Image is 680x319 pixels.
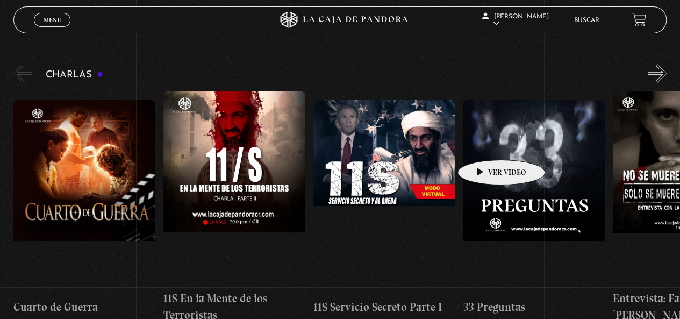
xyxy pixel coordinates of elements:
h3: Charlas [46,70,103,80]
h4: Cuarto de Guerra [13,299,155,316]
h4: 11S Servicio Secreto Parte I [313,299,455,316]
span: [PERSON_NAME] [482,13,549,27]
span: Menu [44,17,61,23]
h4: 33 Preguntas [463,299,605,316]
button: Next [648,64,667,83]
span: Cerrar [40,26,65,33]
a: View your shopping cart [632,12,646,27]
button: Previous [13,64,32,83]
a: Buscar [574,17,599,24]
